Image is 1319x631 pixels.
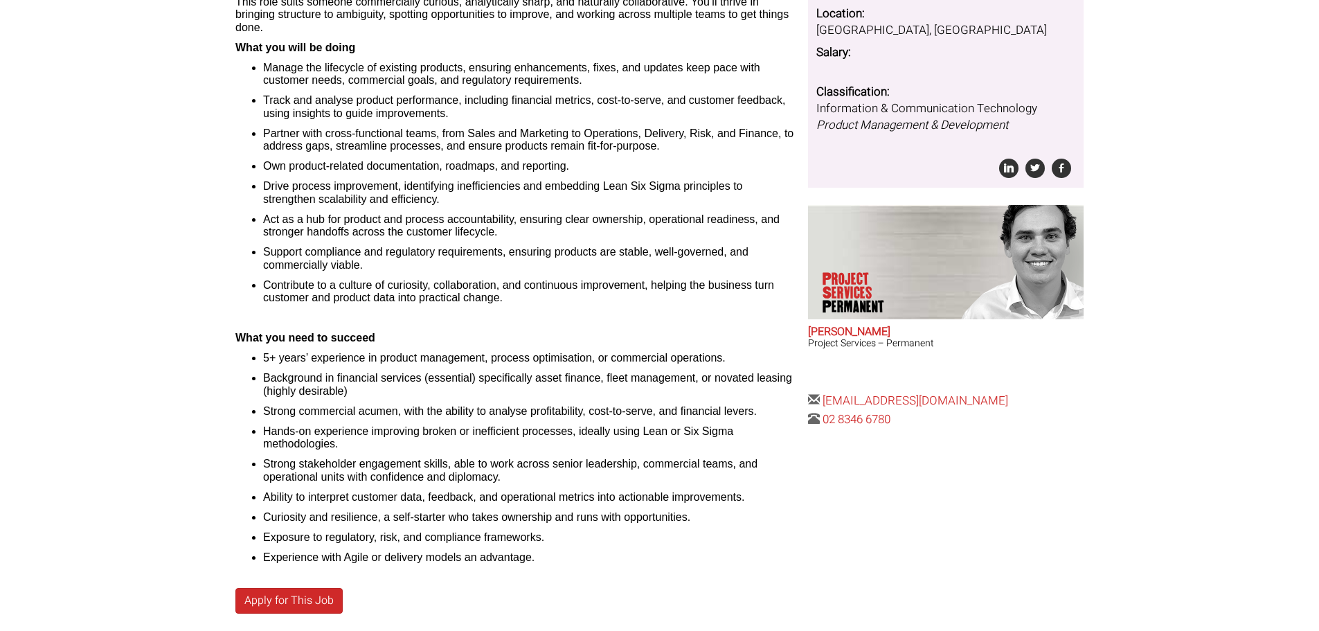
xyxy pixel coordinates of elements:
dt: Location: [816,6,1075,22]
li: 5+ years’ experience in product management, process optimisation, or commercial operations. [263,352,798,364]
li: Curiosity and resilience, a self-starter who takes ownership and runs with opportunities. [263,511,798,524]
li: Support compliance and regulatory requirements, ensuring products are stable, well-governed, and ... [263,246,798,272]
a: Apply for This Job [235,588,343,614]
h3: Project Services – Permanent [808,338,1084,348]
li: Hands-on experience improving broken or inefficient processes, ideally using Lean or Six Sigma me... [263,425,798,451]
dt: Salary: [816,44,1075,61]
li: Exposure to regulatory, risk, and compliance frameworks. [263,531,798,544]
li: Own product-related documentation, roadmaps, and reporting. [263,160,798,172]
dt: Classification: [816,84,1075,100]
dd: [GEOGRAPHIC_DATA], [GEOGRAPHIC_DATA] [816,22,1075,39]
li: Background in financial services (essential) specifically asset finance, fleet management, or nov... [263,372,798,398]
li: Strong commercial acumen, with the ability to analyse profitability, cost-to-serve, and financial... [263,405,798,418]
li: Partner with cross-functional teams, from Sales and Marketing to Operations, Delivery, Risk, and ... [263,127,798,153]
a: 02 8346 6780 [823,411,890,428]
li: Strong stakeholder engagement skills, able to work across senior leadership, commercial teams, an... [263,458,798,483]
h2: [PERSON_NAME] [808,326,1084,339]
li: Track and analyse product performance, including financial metrics, cost-to-serve, and customer f... [263,94,798,120]
li: Contribute to a culture of curiosity, collaboration, and continuous improvement, helping the busi... [263,279,798,305]
li: Ability to interpret customer data, feedback, and operational metrics into actionable improvements. [263,491,798,504]
img: Sam McKay does Project Services Permanent [951,205,1084,319]
dd: Information & Communication Technology [816,100,1075,134]
li: Act as a hub for product and process accountability, ensuring clear ownership, operational readin... [263,213,798,239]
li: Experience with Agile or delivery models an advantage. [263,551,798,564]
p: Project Services [823,272,919,314]
li: Manage the lifecycle of existing products, ensuring enhancements, fixes, and updates keep pace wi... [263,62,798,87]
b: What you will be doing [235,42,355,53]
i: Product Management & Development [816,116,1008,134]
a: [EMAIL_ADDRESS][DOMAIN_NAME] [823,392,1008,409]
span: Permanent [823,300,919,314]
b: What you need to succeed [235,332,375,344]
li: Drive process improvement, identifying inefficiencies and embedding Lean Six Sigma principles to ... [263,180,798,206]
